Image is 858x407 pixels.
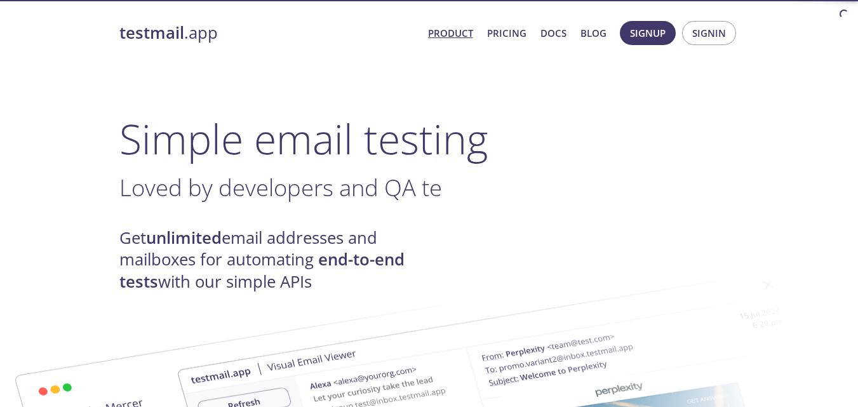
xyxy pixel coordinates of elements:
strong: unlimited [146,227,222,249]
h1: Simple email testing [119,114,739,163]
a: Blog [580,25,607,41]
span: Loved by developers and QA te [119,171,442,203]
a: testmail.app [119,22,418,44]
button: Signup [620,21,676,45]
h4: Get email addresses and mailboxes for automating with our simple APIs [119,227,429,293]
strong: end-to-end tests [119,248,405,292]
button: Signin [682,21,736,45]
span: Signup [630,25,666,41]
strong: testmail [119,22,184,44]
a: Product [428,25,473,41]
span: Signin [692,25,726,41]
a: Docs [540,25,566,41]
a: Pricing [487,25,526,41]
